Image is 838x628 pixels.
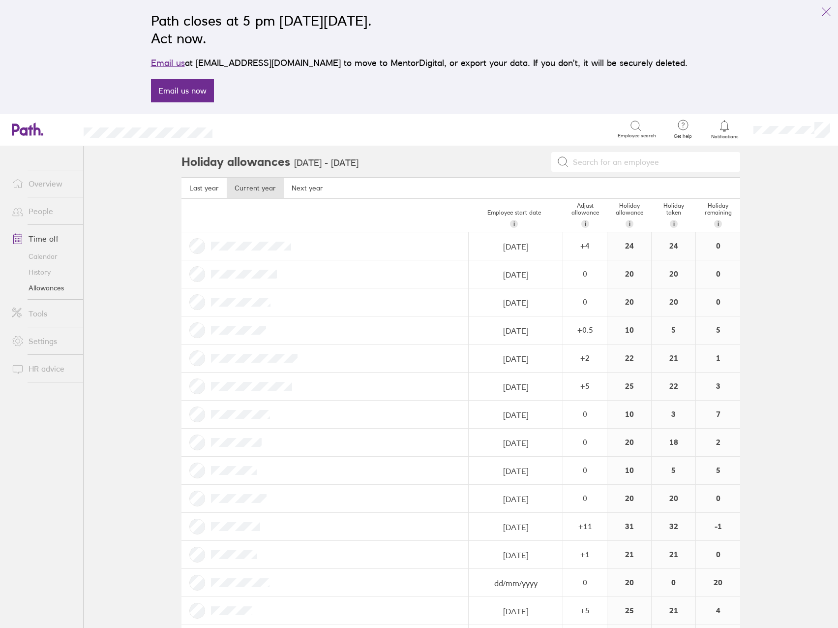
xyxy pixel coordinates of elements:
div: 0 [564,466,606,474]
a: Settings [4,331,83,351]
div: 0 [696,541,740,568]
div: 24 [652,232,695,260]
div: 22 [652,373,695,400]
div: 20 [696,569,740,597]
div: Holiday remaining [696,198,740,232]
div: 32 [652,513,695,540]
input: dd/mm/yyyy [469,289,562,316]
div: 25 [607,373,651,400]
input: dd/mm/yyyy [469,373,562,401]
div: 21 [652,541,695,568]
input: dd/mm/yyyy [469,261,562,288]
div: -1 [696,513,740,540]
div: 20 [652,485,695,512]
div: 1 [696,345,740,372]
input: dd/mm/yyyy [469,541,562,569]
a: Current year [227,178,284,198]
div: 5 [652,316,695,344]
a: HR advice [4,359,83,378]
div: 7 [696,401,740,428]
div: 0 [564,578,606,587]
div: 10 [607,401,651,428]
div: 3 [696,373,740,400]
div: 5 [696,316,740,344]
input: dd/mm/yyyy [469,345,562,373]
a: Last year [181,178,227,198]
div: 3 [652,401,695,428]
div: 10 [607,316,651,344]
input: dd/mm/yyyy [469,233,562,260]
span: i [718,220,719,228]
div: 22 [607,345,651,372]
a: Notifications [709,119,741,140]
div: 0 [564,438,606,446]
div: + 11 [564,522,606,531]
div: Adjust allowance [563,198,607,232]
input: dd/mm/yyyy [469,401,562,429]
div: 21 [652,345,695,372]
div: 0 [564,269,606,278]
div: 0 [564,297,606,306]
div: 20 [607,569,651,597]
div: + 0.5 [564,325,606,334]
a: Tools [4,304,83,323]
div: 2 [696,429,740,456]
div: + 4 [564,241,606,250]
div: 20 [607,288,651,316]
p: at [EMAIL_ADDRESS][DOMAIN_NAME] to move to MentorDigital, or export your data. If you don’t, it w... [151,56,688,70]
h2: Path closes at 5 pm [DATE][DATE]. Act now. [151,12,688,47]
div: 21 [652,597,695,625]
input: dd/mm/yyyy [469,317,562,345]
div: 0 [564,409,606,418]
div: 31 [607,513,651,540]
div: Holiday allowance [607,198,652,232]
div: + 5 [564,606,606,615]
div: Search [239,125,264,133]
span: i [629,220,630,228]
div: 0 [564,494,606,502]
div: Employee start date [465,205,563,232]
a: Overview [4,174,83,193]
input: dd/mm/yyyy [469,513,562,541]
div: 10 [607,457,651,484]
div: 20 [652,260,695,288]
div: 24 [607,232,651,260]
a: Next year [284,178,331,198]
div: + 2 [564,353,606,362]
div: 4 [696,597,740,625]
span: i [585,220,586,228]
div: 18 [652,429,695,456]
div: 20 [607,485,651,512]
div: + 5 [564,381,606,390]
h2: Holiday allowances [181,146,290,178]
div: 0 [696,232,740,260]
div: 20 [652,288,695,316]
a: History [4,264,83,280]
a: Email us now [151,79,214,102]
div: 20 [607,260,651,288]
span: Employee search [618,133,656,139]
a: Allowances [4,280,83,296]
a: People [4,201,83,221]
input: dd/mm/yyyy [469,429,562,457]
input: dd/mm/yyyy [469,597,562,625]
input: dd/mm/yyyy [469,569,562,597]
input: Search for an employee [569,153,734,171]
div: 0 [652,569,695,597]
div: 20 [607,429,651,456]
div: 21 [607,541,651,568]
div: 0 [696,288,740,316]
a: Time off [4,229,83,249]
h3: [DATE] - [DATE] [294,158,359,168]
div: 5 [652,457,695,484]
div: + 1 [564,550,606,559]
div: 25 [607,597,651,625]
input: dd/mm/yyyy [469,485,562,513]
span: Notifications [709,134,741,140]
input: dd/mm/yyyy [469,457,562,485]
div: 0 [696,485,740,512]
a: Calendar [4,249,83,264]
a: Email us [151,58,185,68]
span: i [673,220,675,228]
span: Get help [667,133,699,139]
